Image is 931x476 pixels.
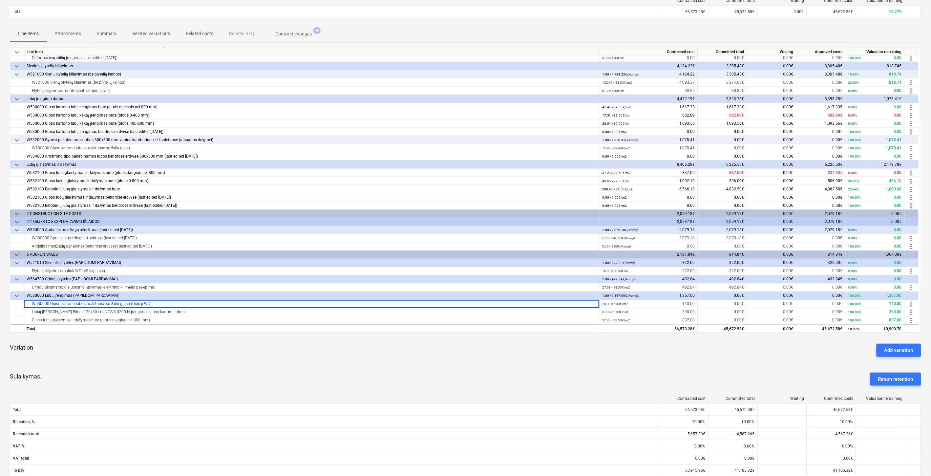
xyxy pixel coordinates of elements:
[27,119,597,128] div: W530000 Gipso kartono lubų kaktų įrengimas bute (plotis 400-800 mm)
[708,453,757,464] div: 0.00€
[602,81,632,84] small: 122.19 × 33.50€ / m2
[602,202,695,210] div: 0.00
[848,146,861,150] small: 100.00%
[27,259,597,267] div: W521010 Sieninės plytelės (PAPILDOMI PARDAVIMAI)
[846,210,905,218] div: 0.00€
[907,177,915,185] span: more_vert
[27,275,597,284] div: W564700 Grindų plytelės (PAPILDOMI PARDAVIMAI)
[602,234,695,243] div: 2,079.18
[747,325,796,333] div: 0.00€
[783,80,793,85] span: 0.00€
[27,251,597,259] div: 5 ADD- ON SALES
[907,317,915,325] span: more_vert
[602,267,695,275] div: 322.00
[907,169,915,177] span: more_vert
[13,48,21,56] span: keyboard_arrow_down
[846,161,905,169] div: 2,179.78€
[602,179,629,183] small: 45.55 × 22.00€ / m
[734,138,744,142] span: 0.00€
[27,218,597,226] div: 4.1 OBJEKTO EKSPLOATAVIMO IŠLAIDOS
[794,10,804,14] span: 0.00€
[783,88,793,93] span: 0.00€
[602,261,636,265] small: 1.00 × 322.00€ / kompl.
[828,113,843,118] span: 682.89€
[848,171,857,175] small: 0.00%
[602,136,695,144] div: 1,078.41
[602,278,636,281] small: 1.00 × 492.84€ / kompl.
[602,128,695,136] div: 0.00
[907,87,915,95] span: more_vert
[600,210,698,218] div: 2,079.18€
[24,48,600,56] div: Line-item
[796,325,846,333] div: 45,672.58€
[848,130,861,134] small: 100.00%
[27,70,597,78] div: W521000 Sienų plytelių klijavimas (be plytelių kainos)
[708,429,757,439] div: 4,567.26€
[727,105,744,109] span: 1,617.33€
[783,72,793,76] span: 0.00€
[833,146,843,150] span: 0.00€
[848,73,859,76] small: 19.85%
[848,204,861,207] small: 100.00%
[907,128,915,136] span: more_vert
[833,88,843,93] span: 0.00€
[727,236,744,241] span: 2,079.18€
[27,144,597,152] div: W530000 Gipso kartono lubos tualetuose su žaliu gipsu
[602,130,627,134] small: 0.00 × 1.00€ / m2
[846,62,905,70] div: 818.74€
[783,105,793,109] span: 0.00€
[727,80,744,85] span: 3,274.63€
[730,113,744,118] span: 682.89€
[833,10,853,14] span: 45,672.58€
[602,78,695,87] div: 4,093.37
[907,194,915,202] span: more_vert
[848,245,861,249] small: 100.00%
[313,27,321,34] span: 42
[907,268,915,275] span: more_vert
[27,202,597,210] div: W582100 Betoninių lubų glaistymas ir dažymas bendrose erdvėse (last edited [DATE])
[825,187,843,191] span: 4,882.50€
[27,103,597,111] div: W530000 Gipso kartono lubų įrengimas bute (plotis didesnis nei 800 mm)
[27,185,597,193] div: W582100 Betoninių lubų glaistymas ir dažymas bute
[783,179,793,183] span: 0.00€
[600,161,698,169] div: 8,405.28€
[600,251,698,259] div: 2,181.84€
[602,146,630,150] small: 12.93 × 83.40€ / m2
[698,95,747,103] div: 3,393.78€
[275,31,312,37] p: Contract changes
[848,169,902,177] div: 0.00
[848,122,857,125] small: 0.00%
[907,202,915,210] span: more_vert
[848,128,902,136] div: 0.00
[828,170,843,175] span: 837.00€
[783,146,793,150] span: 0.00€
[907,120,915,128] span: more_vert
[600,218,698,226] div: 2,079.18€
[602,169,695,177] div: 837.00
[27,267,597,275] div: Plytelių klijavimas aplink WC (45 laipsniai)
[747,95,796,103] div: 0.00€
[659,453,708,464] div: 0.00€
[833,269,843,273] span: 0.00€
[734,146,744,150] span: 0.00€
[828,261,843,265] span: 322.00€
[13,251,21,259] span: keyboard_arrow_down
[602,284,695,292] div: 492.84
[796,210,846,218] div: 2,079.18€
[730,170,744,175] span: 837.00€
[848,228,857,232] small: 0.00%
[848,243,902,251] div: 0.00
[727,187,744,191] span: 4,882.50€
[833,195,843,200] span: 0.00€
[848,81,859,84] small: 20.00%
[27,128,597,136] div: W530000 Gipso kartono lubų įrengimas bendrose erdvėse (last edited [DATE])
[27,234,597,243] div: W880000 Apdailos medžiagų užnešimas (last edited [DATE])
[698,210,747,218] div: 2,079.18€
[783,129,793,134] span: 0.00€
[602,243,695,251] div: 0.00
[698,161,747,169] div: 6,225.50€
[27,169,597,177] div: W582100 Gipso lubų glaistymas ir dažymas bute (plotis daugiau nei 800 mm)
[807,417,856,427] div: 10.00%
[747,161,796,169] div: 0.00€
[833,236,843,241] span: 0.00€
